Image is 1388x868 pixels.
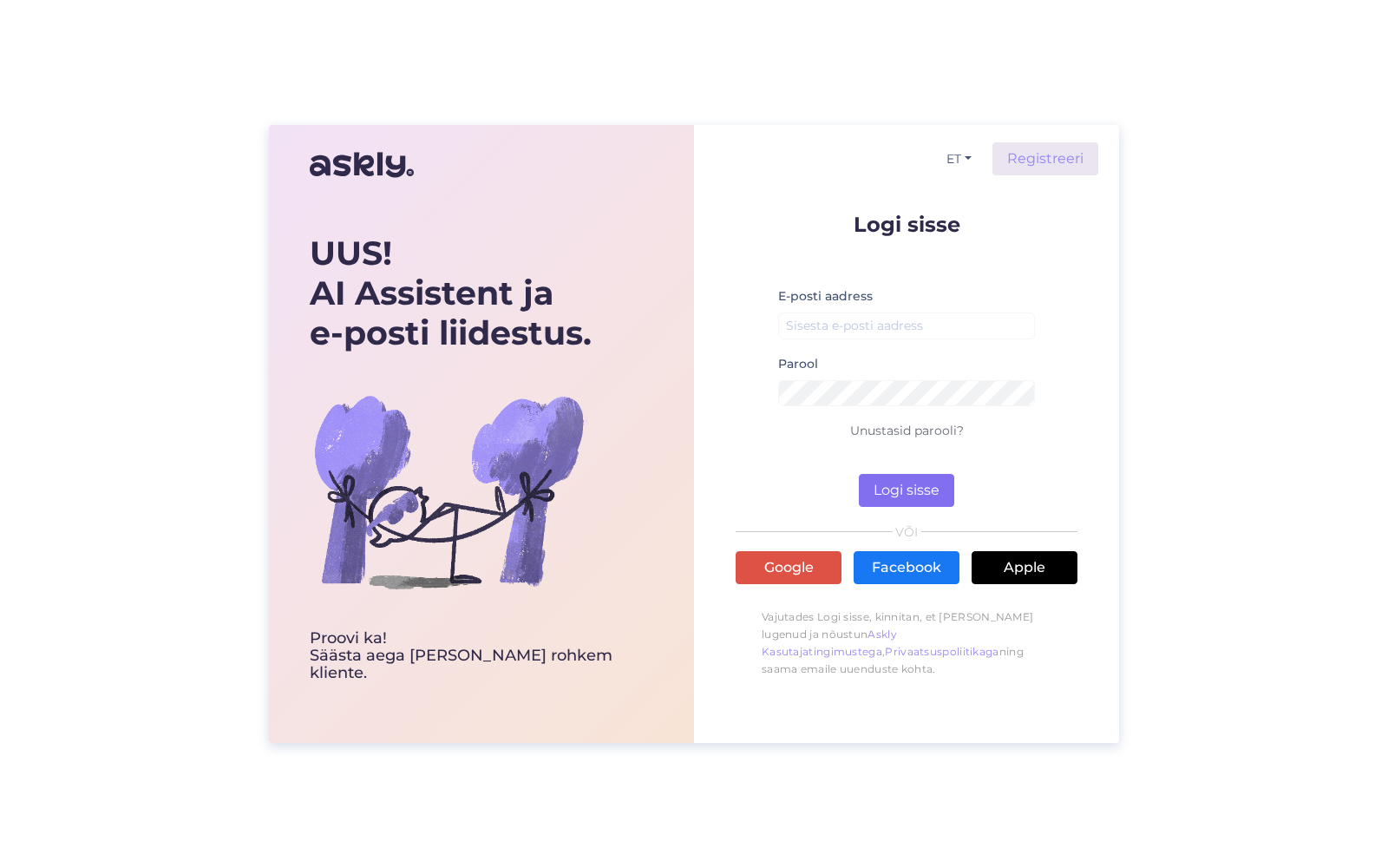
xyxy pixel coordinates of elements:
[310,630,653,681] div: Proovi ka! Säästa aega [PERSON_NAME] rohkem kliente.
[778,355,818,373] label: Parool
[736,551,841,584] a: Google
[893,526,921,538] span: VÕI
[885,645,998,658] a: Privaatsuspoliitikaga
[992,142,1098,175] a: Registreeri
[310,233,653,352] div: UUS! AI Assistent ja e-posti liidestus.
[736,214,1077,235] p: Logi sisse
[972,551,1077,584] a: Apple
[778,312,1035,339] input: Sisesta e-posti aadress
[310,352,587,630] img: bg-askly
[854,551,959,584] a: Facebook
[859,474,954,507] button: Logi sisse
[850,423,964,438] a: Unustasid parooli?
[778,287,873,306] label: E-posti aadress
[736,600,1077,687] p: Vajutades Logi sisse, kinnitan, et [PERSON_NAME] lugenud ja nõustun , ning saama emaile uuenduste...
[940,147,979,172] button: ET
[310,144,414,186] img: Askly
